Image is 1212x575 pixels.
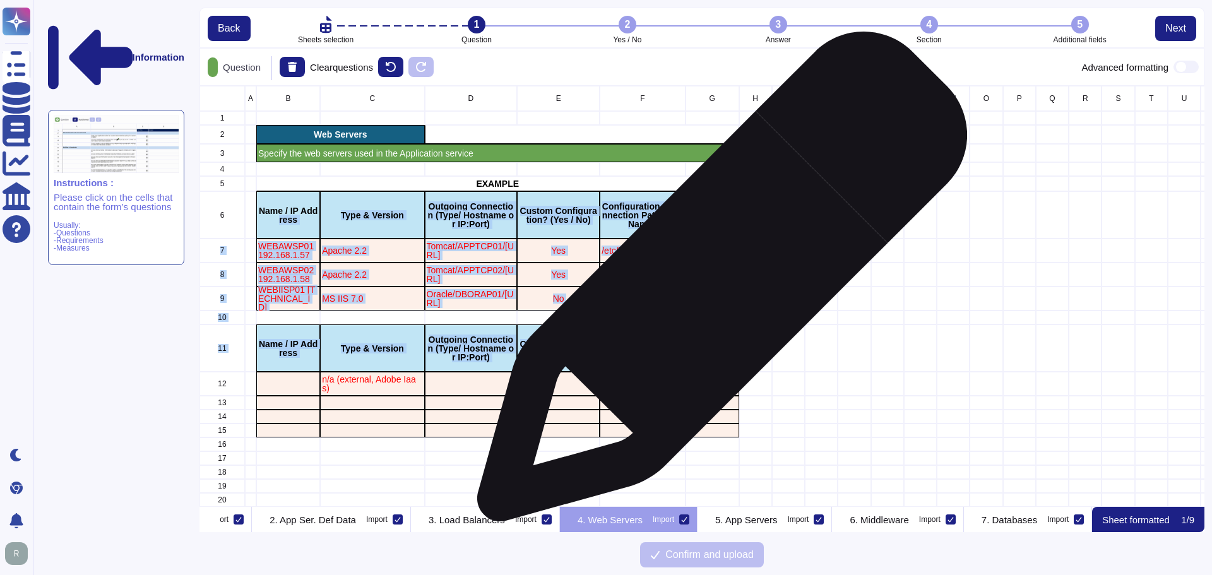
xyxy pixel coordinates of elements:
[199,125,245,144] div: 2
[602,246,683,255] p: /etc/httpd/conf/app
[427,290,516,307] p: Oracle/DBORAP01/[URL]
[1182,95,1187,102] span: U
[322,246,422,255] p: Apache 2.2
[853,16,1004,44] li: Section
[951,95,956,102] span: N
[1004,16,1155,44] li: Additional fields
[199,239,245,263] div: 7
[1181,515,1194,525] p: 1 / 9
[199,86,1204,507] div: grid
[322,211,422,220] p: Type & Version
[687,344,737,353] p: Comments
[218,23,241,33] span: Back
[208,16,251,41] button: Back
[920,16,938,33] div: 4
[199,451,245,465] div: 17
[1149,95,1153,102] span: T
[919,516,941,523] div: Import
[515,516,537,523] div: Import
[199,410,245,424] div: 14
[199,507,245,521] div: 21
[258,285,318,312] p: WEBIISP01 [TECHNICAL_ID]
[885,95,889,102] span: L
[852,95,857,102] span: K
[199,287,245,311] div: 9
[401,16,552,44] li: Question
[251,16,401,44] li: Sheets selection
[1165,23,1186,33] span: Next
[258,266,318,283] p: WEBAWSP02192.168.1.58
[199,324,245,372] div: 11
[54,193,179,211] p: Please click on the cells that contain the form’s questions
[983,95,989,102] span: O
[602,202,683,228] p: Configuration & Connection Path / File Names
[1071,16,1089,33] div: 5
[715,515,777,525] p: 5. App Servers
[199,162,245,176] div: 4
[850,515,908,525] p: 6. Middleware
[427,202,516,228] p: Outgoing Connection (Type/ Hostname or IP:Port)
[602,335,683,362] p: Configuration & Connection Path / File Names
[519,340,598,357] p: Custom Configuration? (Yes / No)
[199,424,245,437] div: 15
[199,176,245,191] div: 5
[322,375,422,393] p: n/a (external, Adobe Iaas)
[665,550,754,560] span: Confirm and upload
[199,372,245,396] div: 12
[258,130,423,139] p: Web Servers
[602,266,683,283] p: /etc/httpd/conf/app/app-httpd.conf
[1083,95,1088,102] span: R
[1102,515,1170,525] p: Sheet formatted
[519,294,598,303] p: No
[54,116,179,173] img: instruction
[1049,95,1055,102] span: Q
[556,95,561,102] span: E
[199,191,245,239] div: 6
[199,311,245,324] div: 10
[640,542,764,567] button: Confirm and upload
[427,335,516,362] p: Outgoing Connection (Type/ Hostname or IP:Port)
[199,493,245,507] div: 20
[258,149,737,158] p: Specify the web servers used in the Application service
[133,52,185,62] p: Information
[322,294,422,303] p: MS IIS 7.0
[427,266,516,283] p: Tomcat/APPTCP02/[URL]
[519,206,598,224] p: Custom Configuration? (Yes / No)
[578,515,643,525] p: 4. Web Servers
[709,95,715,102] span: G
[703,16,853,44] li: Answer
[54,178,179,187] p: Instructions :
[619,16,636,33] div: 2
[429,515,505,525] p: 3. Load Balancers
[366,516,388,523] div: Import
[199,396,245,410] div: 13
[218,62,261,72] p: Question
[819,95,823,102] span: J
[370,95,376,102] span: C
[280,57,373,77] div: Clear questions
[752,95,758,102] span: H
[769,16,787,33] div: 3
[270,515,356,525] p: 2. App Ser. Def Data
[5,542,28,565] img: user
[199,111,245,125] div: 1
[552,16,703,44] li: Yes / No
[687,211,737,220] p: Comments
[322,270,422,279] p: Apache 2.2
[519,270,598,279] p: Yes
[1017,95,1022,102] span: P
[199,465,245,479] div: 18
[1155,16,1196,41] button: Next
[199,437,245,451] div: 16
[322,344,422,353] p: Type & Version
[199,263,245,287] div: 8
[468,95,473,102] span: D
[1047,516,1069,523] div: Import
[982,515,1037,525] p: 7. Databases
[248,95,253,102] span: A
[199,144,245,162] div: 3
[427,242,516,259] p: Tomcat/APPTCP01/[URL]
[258,242,318,259] p: WEBAWSP01192.168.1.57
[54,222,179,252] p: Usually: -Questions -Requirements -Measures
[468,16,485,33] div: 1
